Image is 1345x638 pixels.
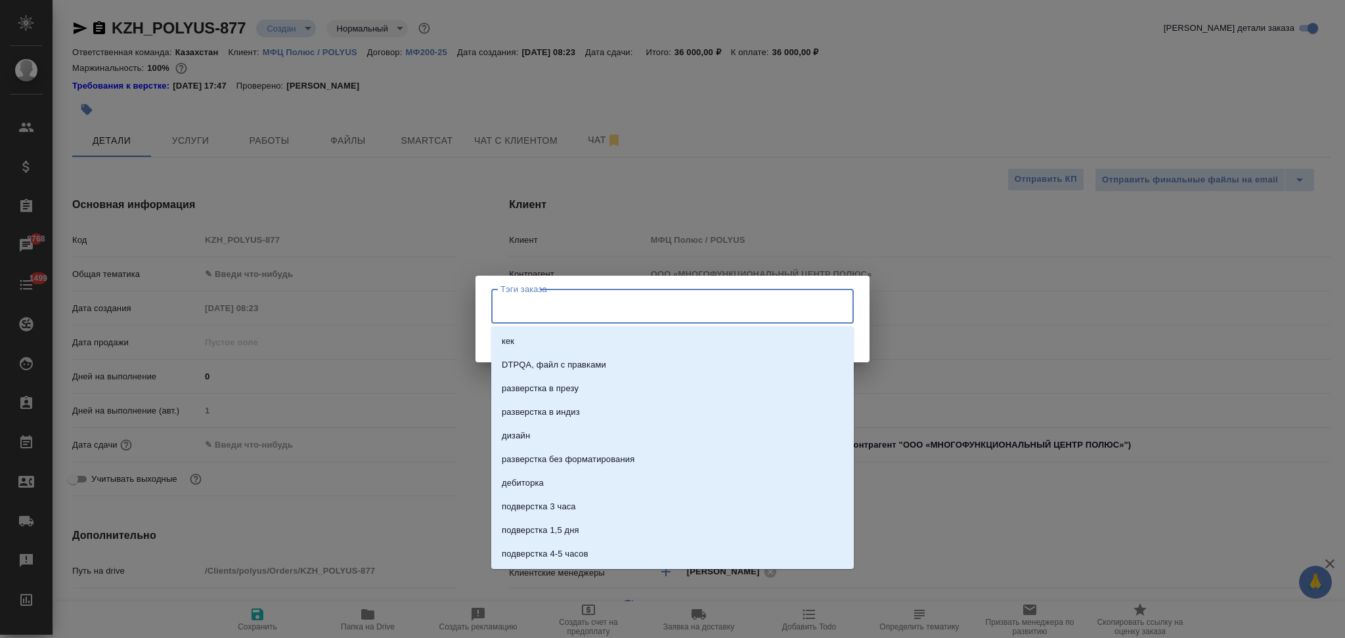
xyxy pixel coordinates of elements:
[502,477,544,490] p: дебиторка
[502,453,634,466] p: разверстка без форматирования
[502,547,588,561] p: подверстка 4-5 часов
[502,335,514,348] p: кек
[502,429,530,442] p: дизайн
[502,406,580,419] p: разверстка в индиз
[502,500,576,513] p: подверстка 3 часа
[502,382,579,395] p: разверстка в презу
[502,358,606,372] p: DTPQA, файл с правками
[502,524,579,537] p: подверстка 1,5 дня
